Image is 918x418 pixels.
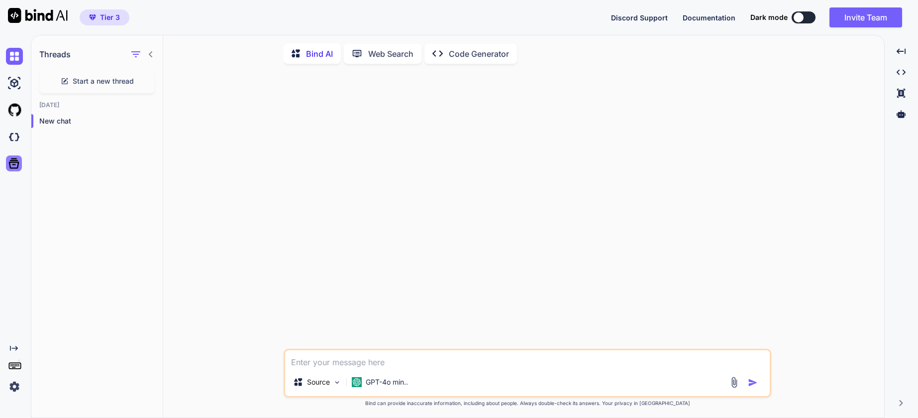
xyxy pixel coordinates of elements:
[6,75,23,92] img: ai-studio
[89,14,96,20] img: premium
[307,377,330,387] p: Source
[73,76,134,86] span: Start a new thread
[6,48,23,65] img: chat
[352,377,362,387] img: GPT-4o mini
[6,129,23,145] img: darkCloudIdeIcon
[611,13,668,22] span: Discord Support
[6,378,23,395] img: settings
[750,12,788,22] span: Dark mode
[6,102,23,119] img: githubLight
[748,378,758,388] img: icon
[368,48,413,60] p: Web Search
[449,48,509,60] p: Code Generator
[39,48,71,60] h1: Threads
[8,8,68,23] img: Bind AI
[366,377,408,387] p: GPT-4o min..
[683,13,735,22] span: Documentation
[829,7,902,27] button: Invite Team
[611,12,668,23] button: Discord Support
[728,377,740,388] img: attachment
[39,116,163,126] p: New chat
[284,400,771,407] p: Bind can provide inaccurate information, including about people. Always double-check its answers....
[80,9,129,25] button: premiumTier 3
[306,48,333,60] p: Bind AI
[333,378,341,387] img: Pick Models
[31,101,163,109] h2: [DATE]
[100,12,120,22] span: Tier 3
[683,12,735,23] button: Documentation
